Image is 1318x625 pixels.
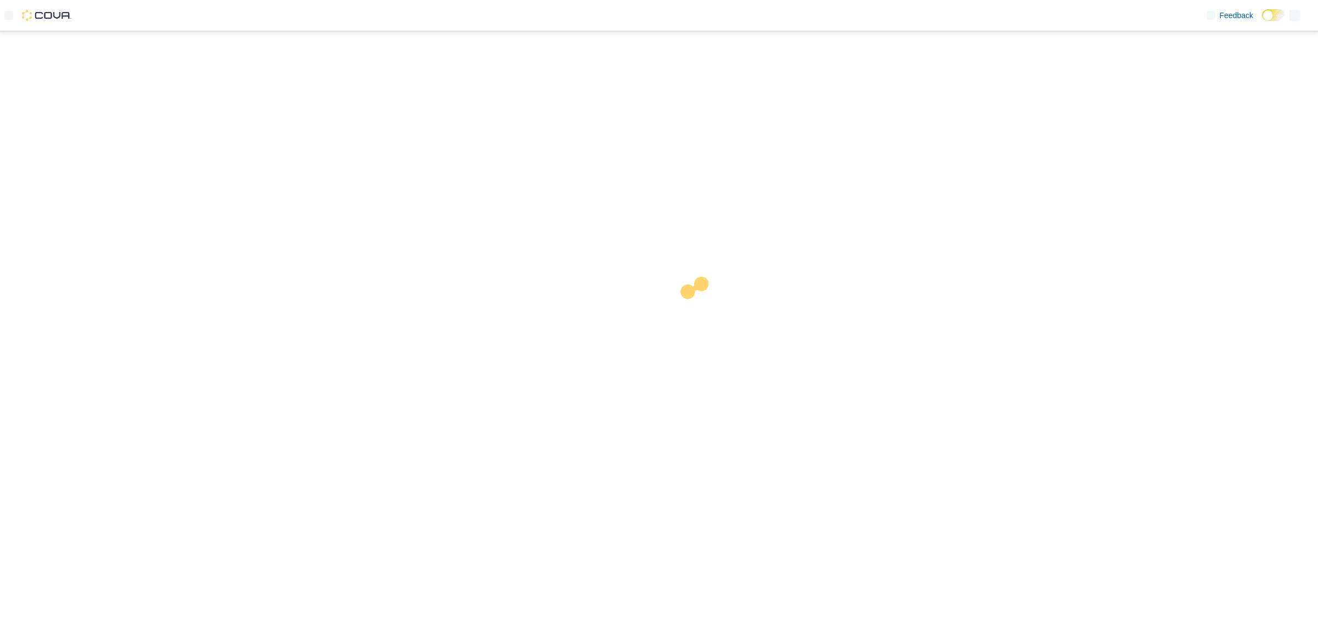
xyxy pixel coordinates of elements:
span: Feedback [1220,10,1253,21]
img: Cova [22,10,71,21]
img: cova-loader [659,269,741,351]
input: Dark Mode [1262,9,1285,21]
a: Feedback [1202,4,1258,26]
